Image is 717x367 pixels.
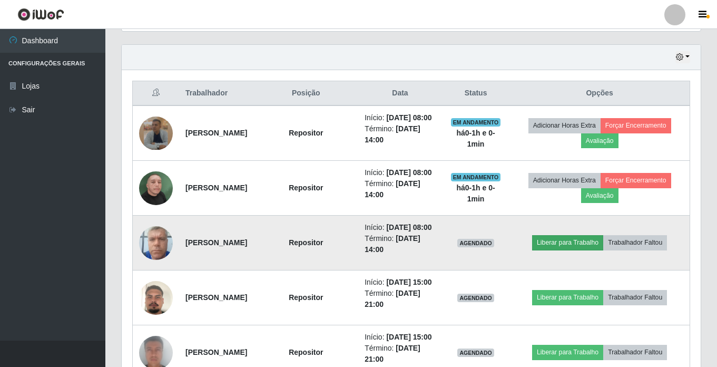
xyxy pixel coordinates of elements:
th: Data [358,81,442,106]
strong: Repositor [289,348,323,356]
img: 1755044277003.jpeg [139,117,173,150]
strong: Repositor [289,293,323,302]
button: Adicionar Horas Extra [528,173,601,188]
time: [DATE] 08:00 [386,168,431,177]
span: AGENDADO [457,239,494,247]
button: Avaliação [581,188,618,203]
strong: [PERSON_NAME] [185,238,247,247]
img: CoreUI Logo [17,8,64,21]
button: Trabalhador Faltou [603,290,667,305]
strong: há 0-1 h e 0-1 min [456,129,495,148]
button: Adicionar Horas Extra [528,118,601,133]
strong: [PERSON_NAME] [185,293,247,302]
button: Forçar Encerramento [601,173,671,188]
strong: [PERSON_NAME] [185,129,247,137]
li: Término: [365,233,436,255]
li: Término: [365,178,436,200]
button: Liberar para Trabalho [532,290,603,305]
button: Liberar para Trabalho [532,345,603,360]
th: Posição [253,81,358,106]
button: Liberar para Trabalho [532,235,603,250]
strong: Repositor [289,129,323,137]
time: [DATE] 15:00 [386,333,431,341]
span: AGENDADO [457,294,494,302]
img: 1742301305907.jpeg [139,268,173,328]
button: Forçar Encerramento [601,118,671,133]
li: Início: [365,167,436,178]
time: [DATE] 08:00 [386,113,431,122]
button: Trabalhador Faltou [603,235,667,250]
span: EM ANDAMENTO [451,173,501,181]
span: EM ANDAMENTO [451,118,501,127]
li: Término: [365,123,436,146]
strong: [PERSON_NAME] [185,348,247,356]
th: Opções [509,81,690,106]
img: 1741788345526.jpeg [139,158,173,218]
li: Início: [365,332,436,343]
th: Status [442,81,510,106]
img: 1747678149354.jpeg [139,220,173,265]
strong: Repositor [289,238,323,247]
li: Início: [365,222,436,233]
strong: Repositor [289,183,323,192]
time: [DATE] 08:00 [386,223,431,231]
li: Início: [365,112,436,123]
strong: [PERSON_NAME] [185,183,247,192]
time: [DATE] 15:00 [386,278,431,286]
li: Término: [365,288,436,310]
span: AGENDADO [457,349,494,357]
button: Trabalhador Faltou [603,345,667,360]
li: Início: [365,277,436,288]
th: Trabalhador [179,81,253,106]
li: Término: [365,343,436,365]
strong: há 0-1 h e 0-1 min [456,183,495,203]
button: Avaliação [581,133,618,148]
